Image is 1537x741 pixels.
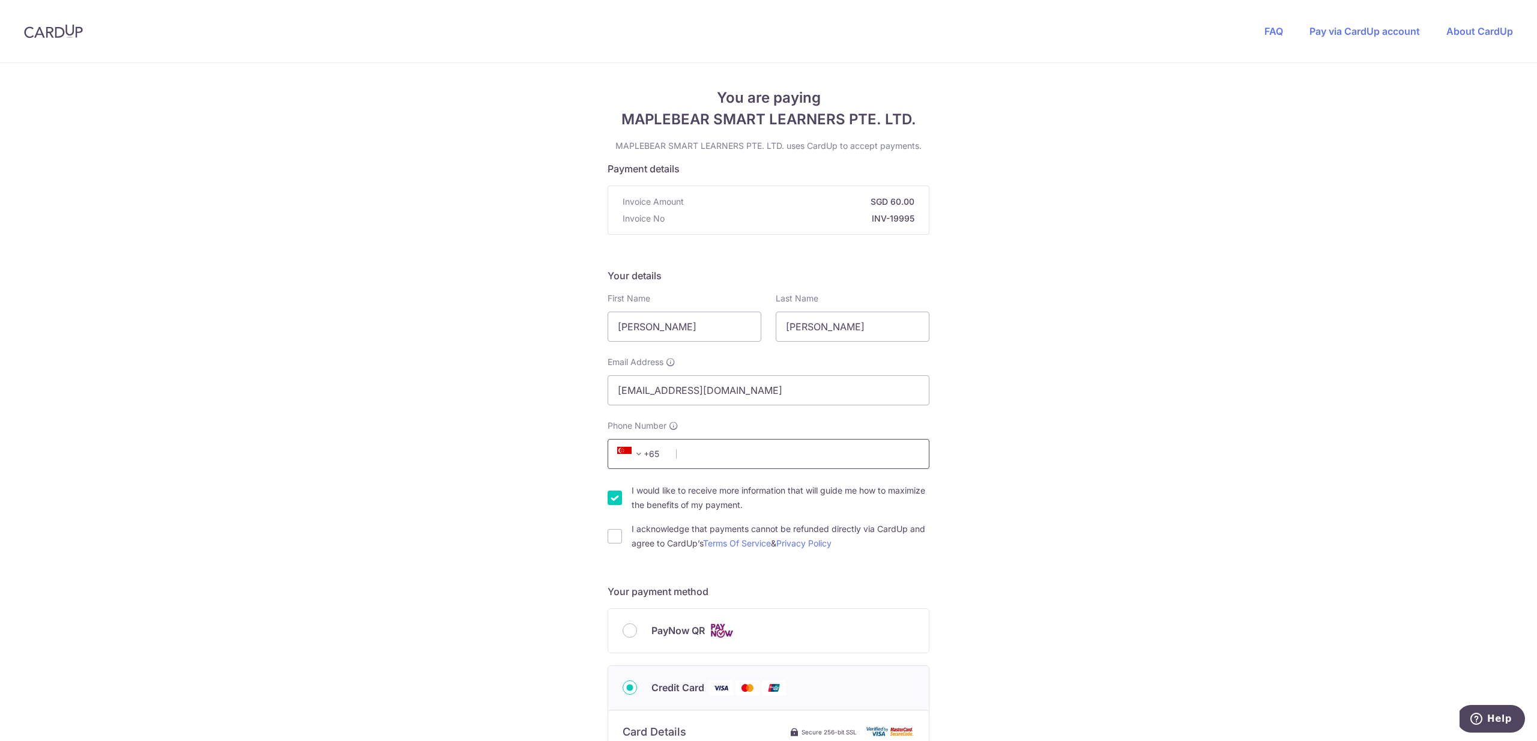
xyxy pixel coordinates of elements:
[651,623,705,638] span: PayNow QR
[608,292,650,304] label: First Name
[608,420,666,432] span: Phone Number
[608,268,929,283] h5: Your details
[623,680,914,695] div: Credit Card Visa Mastercard Union Pay
[608,87,929,109] span: You are paying
[608,162,929,176] h5: Payment details
[735,680,759,695] img: Mastercard
[623,196,684,208] span: Invoice Amount
[632,522,929,551] label: I acknowledge that payments cannot be refunded directly via CardUp and agree to CardUp’s &
[623,213,665,225] span: Invoice No
[651,680,704,695] span: Credit Card
[1309,25,1420,37] a: Pay via CardUp account
[632,483,929,512] label: I would like to receive more information that will guide me how to maximize the benefits of my pa...
[608,584,929,599] h5: Your payment method
[623,725,686,739] h6: Card Details
[614,447,668,461] span: +65
[689,196,914,208] strong: SGD 60.00
[710,623,734,638] img: Cards logo
[776,538,832,548] a: Privacy Policy
[866,727,914,737] img: card secure
[709,680,733,695] img: Visa
[802,727,857,737] span: Secure 256-bit SSL
[623,623,914,638] div: PayNow QR Cards logo
[669,213,914,225] strong: INV-19995
[776,292,818,304] label: Last Name
[608,312,761,342] input: First name
[776,312,929,342] input: Last name
[1460,705,1525,735] iframe: Opens a widget where you can find more information
[1446,25,1513,37] a: About CardUp
[608,109,929,130] span: MAPLEBEAR SMART LEARNERS PTE. LTD.
[608,140,929,152] p: MAPLEBEAR SMART LEARNERS PTE. LTD. uses CardUp to accept payments.
[762,680,786,695] img: Union Pay
[1264,25,1283,37] a: FAQ
[617,447,646,461] span: +65
[608,356,663,368] span: Email Address
[608,375,929,405] input: Email address
[24,24,83,38] img: CardUp
[703,538,771,548] a: Terms Of Service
